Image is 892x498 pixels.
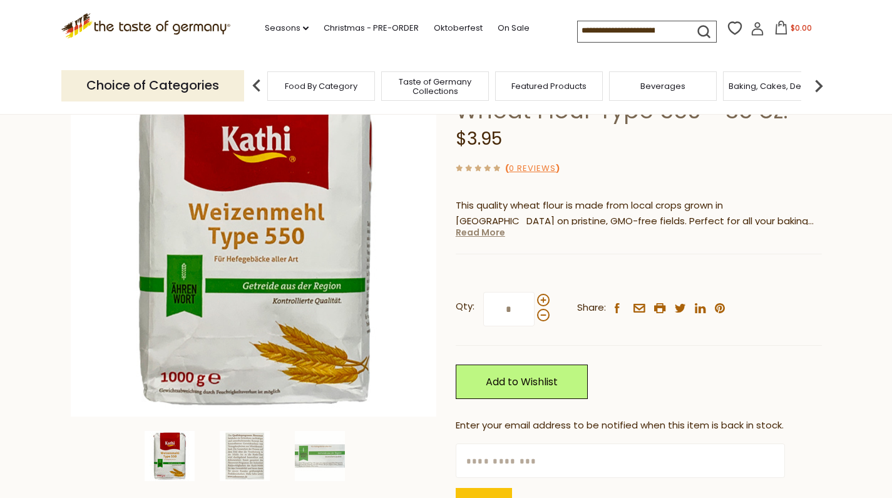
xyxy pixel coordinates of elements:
a: Beverages [640,81,685,91]
a: Add to Wishlist [456,365,588,399]
input: Qty: [483,292,535,326]
a: Christmas - PRE-ORDER [324,21,419,35]
strong: Qty: [456,299,474,314]
span: ( ) [505,162,560,174]
img: Kathi German Wheat Flour Type 550 - 35 oz. [145,431,195,481]
p: Choice of Categories [61,70,244,101]
span: $3.95 [456,127,502,151]
h1: [PERSON_NAME] German Wheat Flour Type 550 - 35 oz. [456,68,822,125]
a: Seasons [265,21,309,35]
span: This quality wheat flour is made from local crops grown in [GEOGRAPHIC_DATA] on pristine, GMO-fre... [456,199,814,274]
span: $0.00 [791,23,812,33]
img: Kathi German Wheat Flour Type 550 - 35 oz. [220,431,270,481]
a: Featured Products [511,81,587,91]
button: $0.00 [767,21,820,39]
a: Baking, Cakes, Desserts [729,81,826,91]
img: Kathi German Wheat Flour Type 550 - 35 oz. [71,50,437,417]
img: next arrow [806,73,831,98]
a: On Sale [498,21,530,35]
img: previous arrow [244,73,269,98]
img: Kathi German Wheat Flour Type 550 - 35 oz. [295,431,345,481]
div: Enter your email address to be notified when this item is back in stock. [456,418,822,433]
a: 0 Reviews [509,162,556,175]
a: Taste of Germany Collections [385,77,485,96]
span: Share: [577,300,606,316]
a: Food By Category [285,81,357,91]
a: Oktoberfest [434,21,483,35]
a: Read More [456,226,505,239]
